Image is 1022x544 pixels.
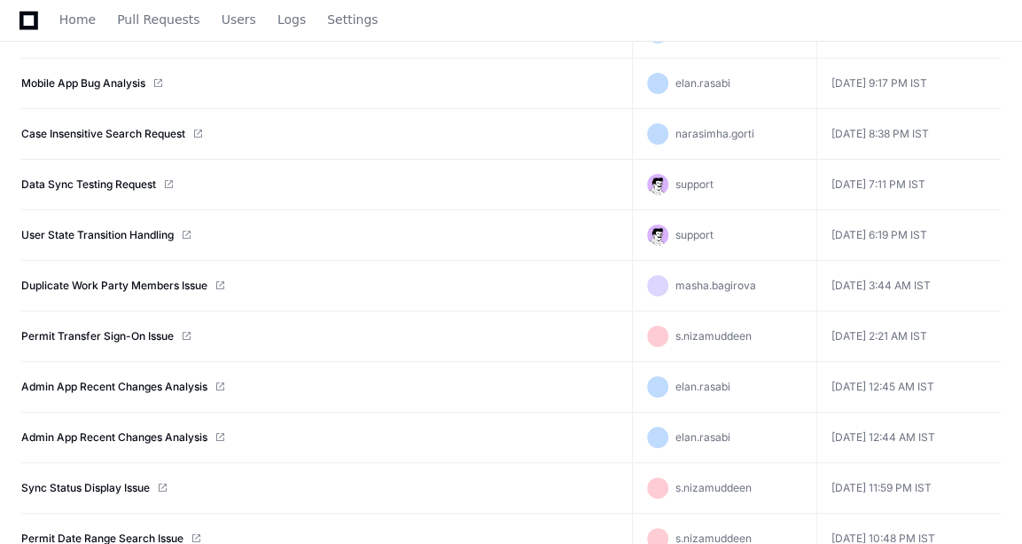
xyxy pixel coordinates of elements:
span: support [675,177,714,191]
span: Logs [277,14,306,25]
td: [DATE] 8:38 PM IST [816,109,1001,160]
a: Admin App Recent Changes Analysis [21,380,207,394]
a: Data Sync Testing Request [21,177,156,192]
a: Admin App Recent Changes Analysis [21,430,207,445]
td: [DATE] 11:59 PM IST [816,463,1001,514]
a: Permit Transfer Sign-On Issue [21,329,174,343]
span: Pull Requests [117,14,199,25]
span: support [675,228,714,241]
td: [DATE] 6:19 PM IST [816,210,1001,261]
span: elan.rasabi [675,380,730,393]
a: Mobile App Bug Analysis [21,76,145,91]
span: s.nizamuddeen [675,481,752,494]
span: narasimha.gorti [675,127,754,140]
img: avatar [647,225,668,246]
span: Home [59,14,96,25]
td: [DATE] 2:21 AM IST [816,311,1001,362]
td: [DATE] 12:45 AM IST [816,362,1001,413]
span: masha.bagirova [675,279,756,292]
span: elan.rasabi [675,76,730,90]
a: Duplicate Work Party Members Issue [21,279,207,293]
a: Sync Status Display Issue [21,481,150,495]
img: avatar [647,174,668,195]
a: User State Transition Handling [21,228,174,242]
span: Users [222,14,256,25]
span: elan.rasabi [675,430,730,444]
span: s.nizamuddeen [675,329,752,343]
td: [DATE] 7:11 PM IST [816,160,1001,210]
td: [DATE] 3:44 AM IST [816,261,1001,311]
a: Case Insensitive Search Request [21,127,185,141]
td: [DATE] 9:17 PM IST [816,59,1001,109]
td: [DATE] 12:44 AM IST [816,413,1001,463]
span: Settings [327,14,378,25]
